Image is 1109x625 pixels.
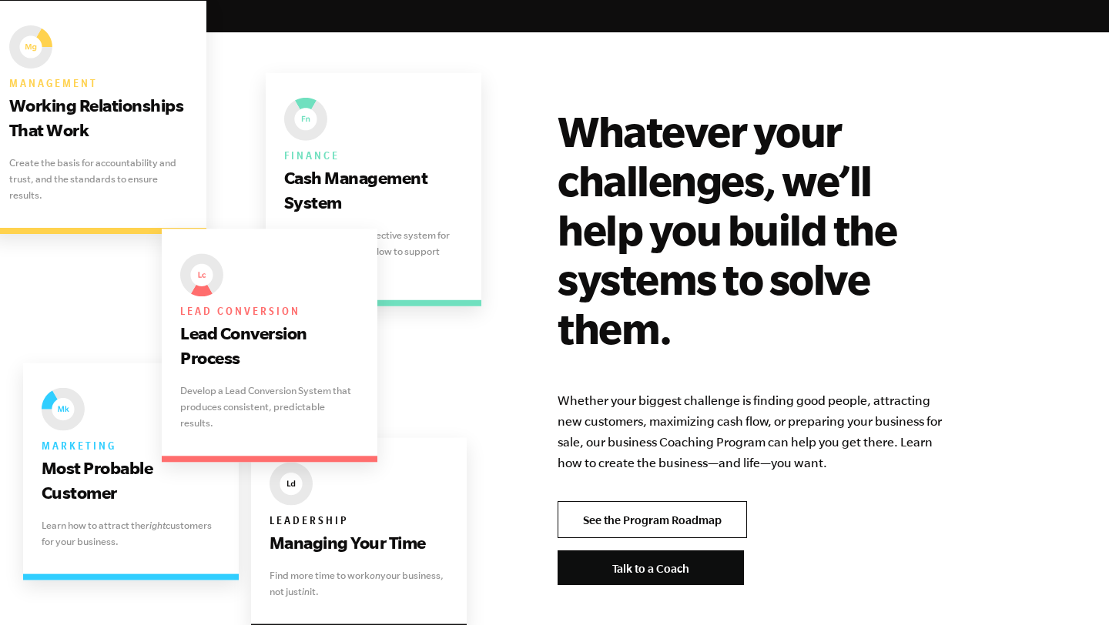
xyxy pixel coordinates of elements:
[302,585,310,597] i: in
[42,456,220,505] h3: Most Probable Customer
[9,75,188,93] h6: Management
[284,98,327,141] img: EMyth The Seven Essential Systems: Finance
[558,390,946,473] p: Whether your biggest challenge is finding good people, attracting new customers, maximizing cash ...
[9,25,52,69] img: EMyth The Seven Essential Systems: Management
[558,550,744,585] a: Talk to a Coach
[558,106,946,353] h2: Whatever your challenges, we’ll help you build the systems to solve them.
[612,562,689,575] span: Talk to a Coach
[9,155,188,203] p: Create the basis for accountability and trust, and the standards to ensure results.
[558,501,747,538] a: See the Program Roadmap
[270,567,448,599] p: Find more time to work your business, not just it.
[9,93,188,142] h3: Working Relationships That Work
[42,437,220,456] h6: Marketing
[42,388,85,431] img: EMyth The Seven Essential Systems: Marketing
[1032,551,1109,625] iframe: Chat Widget
[42,517,220,550] p: Learn how to attract the customers for your business.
